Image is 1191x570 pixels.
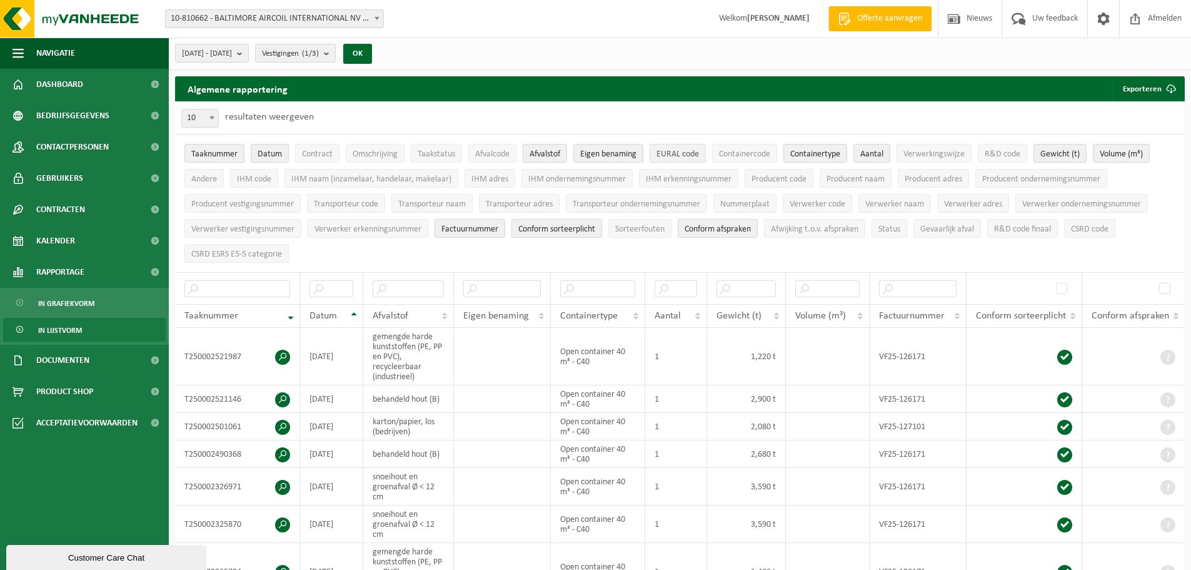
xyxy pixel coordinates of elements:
[363,440,455,468] td: behandeld hout (B)
[36,225,75,257] span: Kalender
[783,144,847,163] button: ContainertypeContainertype: Activate to sort
[237,175,271,184] span: IHM code
[182,109,218,127] span: 10
[521,169,633,188] button: IHM ondernemingsnummerIHM ondernemingsnummer: Activate to sort
[790,150,840,159] span: Containertype
[865,200,924,209] span: Verwerker naam
[646,175,731,184] span: IHM erkenningsnummer
[551,385,646,413] td: Open container 40 m³ - C40
[870,328,967,385] td: VF25-126171
[300,468,363,506] td: [DATE]
[165,9,384,28] span: 10-810662 - BALTIMORE AIRCOIL INTERNATIONAL NV - HEIST-OP-DEN-BERG
[191,250,282,259] span: CSRD ESRS E5-5 categorie
[645,328,707,385] td: 1
[255,44,336,63] button: Vestigingen(1/3)
[747,14,810,23] strong: [PERSON_NAME]
[978,144,1027,163] button: R&D codeR&amp;D code: Activate to sort
[300,413,363,440] td: [DATE]
[511,219,602,238] button: Conform sorteerplicht : Activate to sort
[920,225,974,234] span: Gevaarlijk afval
[258,150,282,159] span: Datum
[551,328,646,385] td: Open container 40 m³ - C40
[300,440,363,468] td: [DATE]
[707,328,786,385] td: 1,220 t
[560,311,618,321] span: Containertype
[465,169,515,188] button: IHM adresIHM adres: Activate to sort
[302,150,333,159] span: Contract
[175,468,300,506] td: T250002326971
[707,440,786,468] td: 2,680 t
[913,219,981,238] button: Gevaarlijk afval : Activate to sort
[353,150,398,159] span: Omschrijving
[1071,225,1108,234] span: CSRD code
[471,175,508,184] span: IHM adres
[1100,150,1143,159] span: Volume (m³)
[716,311,761,321] span: Gewicht (t)
[175,385,300,413] td: T250002521146
[391,194,473,213] button: Transporteur naamTransporteur naam: Activate to sort
[346,144,405,163] button: OmschrijvingOmschrijving: Activate to sort
[573,200,700,209] span: Transporteur ondernemingsnummer
[566,194,707,213] button: Transporteur ondernemingsnummerTransporteur ondernemingsnummer : Activate to sort
[479,194,560,213] button: Transporteur adresTransporteur adres: Activate to sort
[645,506,707,543] td: 1
[551,413,646,440] td: Open container 40 m³ - C40
[284,169,458,188] button: IHM naam (inzamelaar, handelaar, makelaar)IHM naam (inzamelaar, handelaar, makelaar): Activate to...
[518,225,595,234] span: Conform sorteerplicht
[225,112,314,122] label: resultaten weergeven
[897,144,972,163] button: VerwerkingswijzeVerwerkingswijze: Activate to sort
[523,144,567,163] button: AfvalstofAfvalstof: Activate to sort
[175,76,300,101] h2: Algemene rapportering
[363,506,455,543] td: snoeihout en groenafval Ø < 12 cm
[411,144,462,163] button: TaakstatusTaakstatus: Activate to sort
[184,144,244,163] button: TaaknummerTaaknummer: Activate to remove sorting
[707,468,786,506] td: 3,590 t
[551,440,646,468] td: Open container 40 m³ - C40
[1064,219,1115,238] button: CSRD codeCSRD code: Activate to sort
[982,175,1100,184] span: Producent ondernemingsnummer
[795,311,846,321] span: Volume (m³)
[707,413,786,440] td: 2,080 t
[854,13,925,25] span: Offerte aanvragen
[745,169,813,188] button: Producent codeProducent code: Activate to sort
[175,44,249,63] button: [DATE] - [DATE]
[343,44,372,64] button: OK
[828,6,932,31] a: Offerte aanvragen
[712,144,777,163] button: ContainercodeContainercode: Activate to sort
[295,144,339,163] button: ContractContract: Activate to sort
[655,311,681,321] span: Aantal
[36,38,75,69] span: Navigatie
[184,311,238,321] span: Taaknummer
[678,219,758,238] button: Conform afspraken : Activate to sort
[639,169,738,188] button: IHM erkenningsnummerIHM erkenningsnummer: Activate to sort
[870,506,967,543] td: VF25-126171
[528,175,626,184] span: IHM ondernemingsnummer
[182,44,232,63] span: [DATE] - [DATE]
[230,169,278,188] button: IHM codeIHM code: Activate to sort
[878,225,900,234] span: Status
[1033,144,1087,163] button: Gewicht (t)Gewicht (t): Activate to sort
[184,219,301,238] button: Verwerker vestigingsnummerVerwerker vestigingsnummer: Activate to sort
[994,225,1051,234] span: R&D code finaal
[314,225,421,234] span: Verwerker erkenningsnummer
[307,194,385,213] button: Transporteur codeTransporteur code: Activate to sort
[650,144,706,163] button: EURAL codeEURAL code: Activate to sort
[435,219,505,238] button: FactuurnummerFactuurnummer: Activate to sort
[363,385,455,413] td: behandeld hout (B)
[870,440,967,468] td: VF25-126171
[308,219,428,238] button: Verwerker erkenningsnummerVerwerker erkenningsnummer: Activate to sort
[985,150,1020,159] span: R&D code
[463,311,529,321] span: Eigen benaming
[175,413,300,440] td: T250002501061
[615,225,665,234] span: Sorteerfouten
[551,506,646,543] td: Open container 40 m³ - C40
[468,144,516,163] button: AfvalcodeAfvalcode: Activate to sort
[191,150,238,159] span: Taaknummer
[302,49,319,58] count: (1/3)
[870,468,967,506] td: VF25-126171
[475,150,510,159] span: Afvalcode
[181,109,219,128] span: 10
[363,468,455,506] td: snoeihout en groenafval Ø < 12 cm
[300,385,363,413] td: [DATE]
[36,257,84,288] span: Rapportage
